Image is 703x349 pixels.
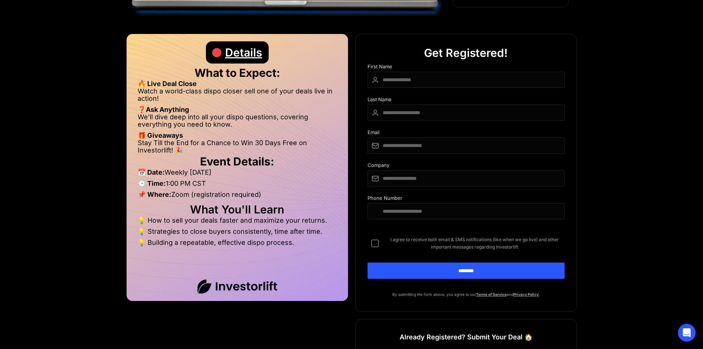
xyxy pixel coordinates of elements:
[200,155,274,168] strong: Event Details:
[138,113,337,132] li: We’ll dive deep into all your dispo questions, covering everything you need to know.
[385,236,565,251] span: I agree to receive both email & SMS notifications (like when we go live) and other important mess...
[368,64,565,291] form: DIspo Day Main Form
[368,291,565,298] p: By submitting the form above, you agree to our and .
[476,292,507,297] a: Terms of Service
[368,162,565,170] div: Company
[138,168,165,176] strong: 📅 Date:
[678,324,696,342] div: Open Intercom Messenger
[225,41,262,64] div: Details
[368,195,565,203] div: Phone Number
[138,239,337,246] li: 💡 Building a repeatable, effective dispo process.
[138,217,337,228] li: 💡 How to sell your deals faster and maximize your returns.
[138,191,337,202] li: Zoom (registration required)
[138,106,189,113] strong: ❓Ask Anything
[424,42,508,64] div: Get Registered!
[138,179,166,187] strong: 🕒 Time:
[138,169,337,180] li: Weekly [DATE]
[138,88,337,106] li: Watch a world-class dispo closer sell one of your deals live in action!
[138,139,337,154] li: Stay Till the End for a Chance to Win 30 Days Free on Investorlift! 🎉
[138,228,337,239] li: 💡 Strategies to close buyers consistently, time after time.
[368,97,565,105] div: Last Name
[138,191,171,198] strong: 📌 Where:
[138,180,337,191] li: 1:00 PM CST
[513,292,539,297] a: Privacy Policy
[138,80,197,88] strong: 🔥 Live Deal Close
[400,331,533,344] h1: Already Registered? Submit Your Deal 🏠
[194,66,280,79] strong: What to Expect:
[138,131,183,139] strong: 🎁 Giveaways
[138,206,337,213] h2: What You'll Learn
[368,64,565,72] div: First Name
[368,130,565,137] div: Email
